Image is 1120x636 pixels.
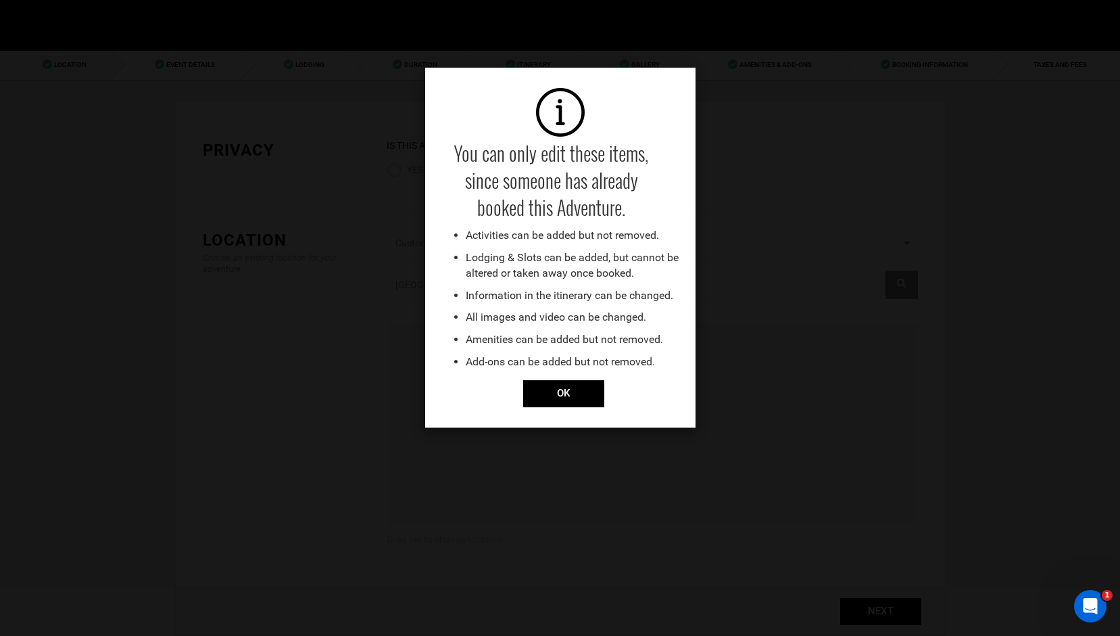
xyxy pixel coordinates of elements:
[523,380,604,407] input: OK
[439,137,665,225] h4: You can only edit these items, since someone has already booked this Adventure.
[516,386,604,399] a: Close
[466,285,682,307] li: Information in the itinerary can be changed.
[536,88,585,137] img: images
[466,351,682,373] li: Add-ons can be added but not removed.
[466,329,682,351] li: Amenities can be added but not removed.
[466,306,682,329] li: All images and video can be changed.
[466,225,682,247] li: Activities can be added but not removed.
[1102,590,1113,601] span: 1
[1074,590,1106,622] iframe: Intercom live chat
[466,247,682,285] li: Lodging & Slots can be added, but cannot be altered or taken away once booked.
